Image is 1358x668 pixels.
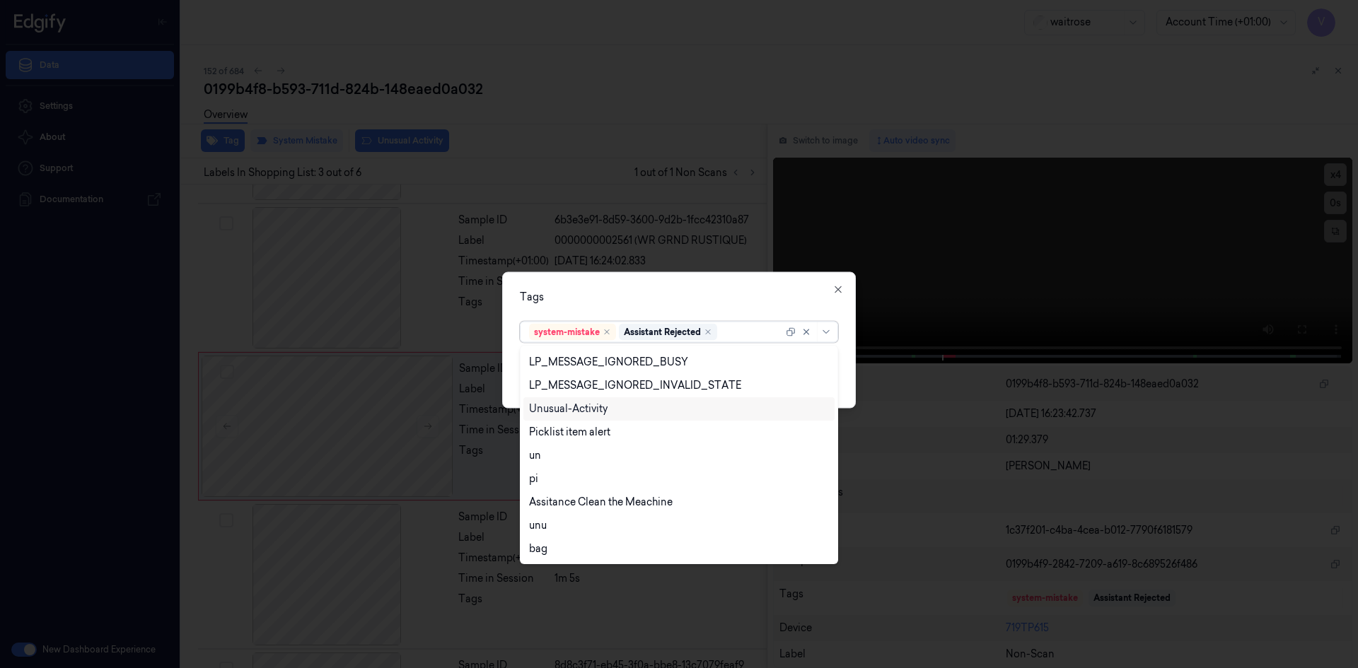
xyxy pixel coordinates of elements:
[529,541,547,556] div: bag
[529,402,608,416] div: Unusual-Activity
[624,325,701,338] div: Assistant Rejected
[529,518,547,533] div: unu
[529,425,610,440] div: Picklist item alert
[529,378,741,393] div: LP_MESSAGE_IGNORED_INVALID_STATE
[520,289,838,304] div: Tags
[603,327,611,336] div: Remove ,system-mistake
[529,448,541,463] div: un
[704,327,712,336] div: Remove ,Assistant Rejected
[529,495,673,510] div: Assitance Clean the Meachine
[529,471,538,486] div: pi
[534,325,600,338] div: system-mistake
[529,355,688,370] div: LP_MESSAGE_IGNORED_BUSY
